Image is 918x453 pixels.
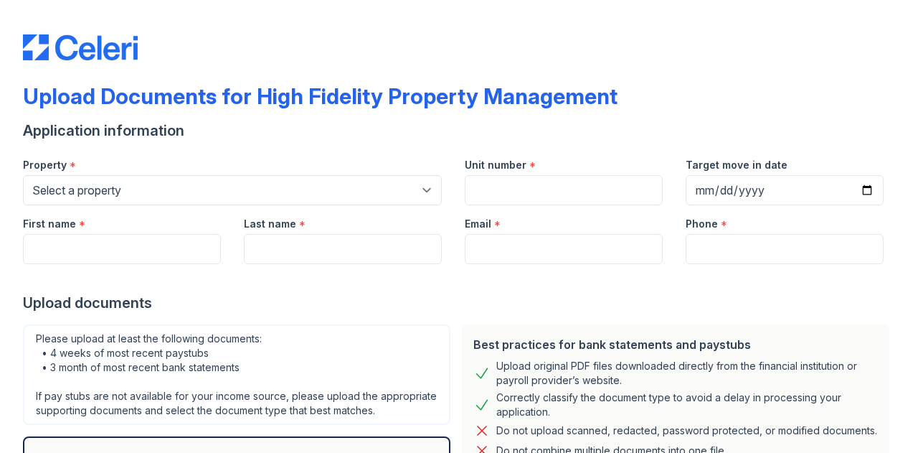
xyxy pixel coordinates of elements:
[23,121,895,141] div: Application information
[473,336,878,353] div: Best practices for bank statements and paystubs
[244,217,296,231] label: Last name
[23,217,76,231] label: First name
[23,158,67,172] label: Property
[465,158,526,172] label: Unit number
[496,422,877,439] div: Do not upload scanned, redacted, password protected, or modified documents.
[23,83,617,109] div: Upload Documents for High Fidelity Property Management
[496,391,878,419] div: Correctly classify the document type to avoid a delay in processing your application.
[23,293,895,313] div: Upload documents
[686,158,787,172] label: Target move in date
[465,217,491,231] label: Email
[23,34,138,60] img: CE_Logo_Blue-a8612792a0a2168367f1c8372b55b34899dd931a85d93a1a3d3e32e68fde9ad4.png
[496,359,878,388] div: Upload original PDF files downloaded directly from the financial institution or payroll provider’...
[686,217,718,231] label: Phone
[23,324,450,425] div: Please upload at least the following documents: • 4 weeks of most recent paystubs • 3 month of mo...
